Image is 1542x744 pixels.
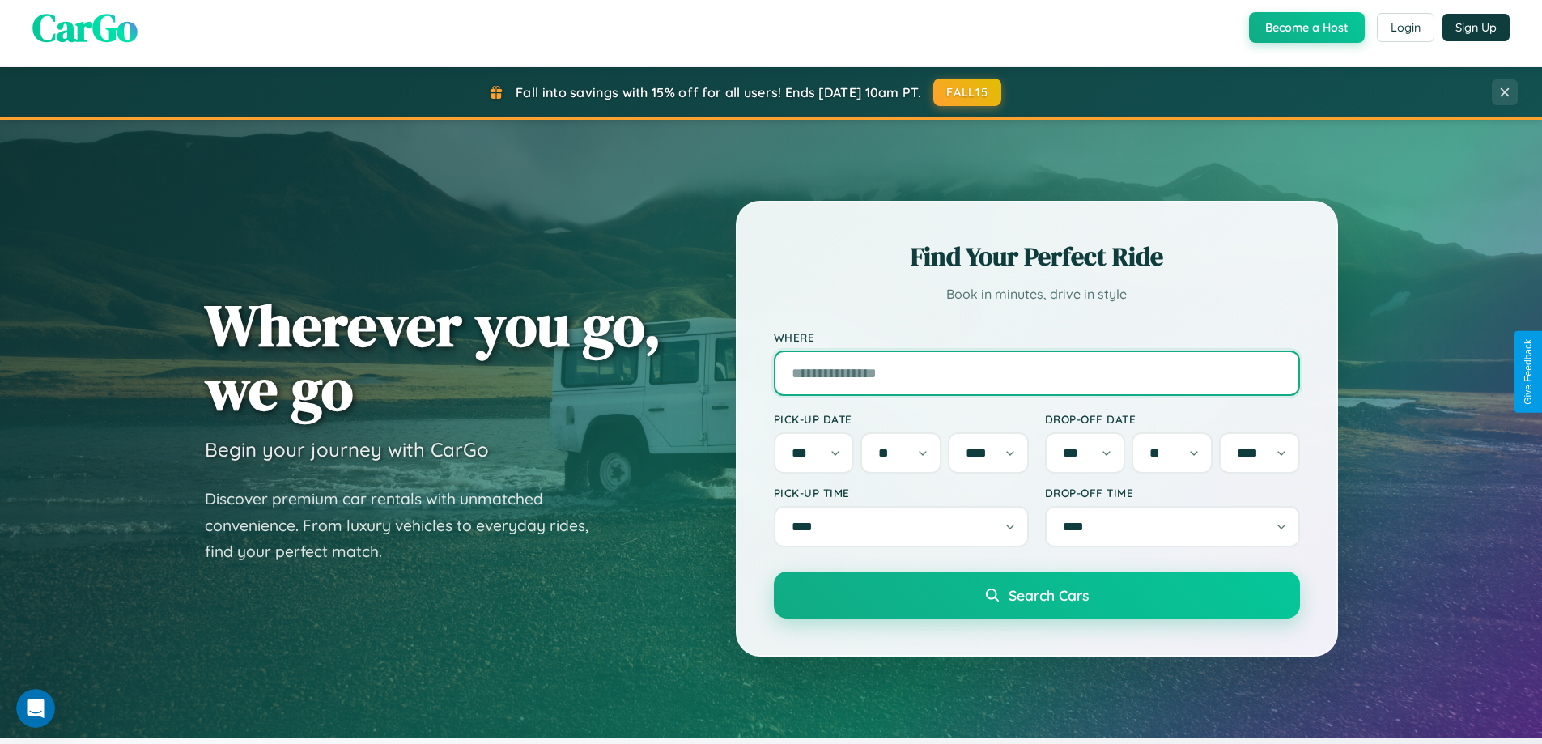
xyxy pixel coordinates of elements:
label: Where [774,330,1300,344]
button: FALL15 [933,79,1001,106]
p: Discover premium car rentals with unmatched convenience. From luxury vehicles to everyday rides, ... [205,486,610,565]
label: Drop-off Time [1045,486,1300,500]
iframe: Intercom live chat [16,689,55,728]
label: Pick-up Time [774,486,1029,500]
p: Book in minutes, drive in style [774,283,1300,306]
span: Fall into savings with 15% off for all users! Ends [DATE] 10am PT. [516,84,921,100]
div: Give Feedback [1523,339,1534,405]
button: Search Cars [774,572,1300,619]
h3: Begin your journey with CarGo [205,437,489,461]
button: Login [1377,13,1434,42]
span: CarGo [32,1,138,54]
label: Pick-up Date [774,412,1029,426]
span: Search Cars [1009,586,1089,604]
label: Drop-off Date [1045,412,1300,426]
h2: Find Your Perfect Ride [774,239,1300,274]
button: Sign Up [1442,14,1510,41]
h1: Wherever you go, we go [205,293,661,421]
button: Become a Host [1249,12,1365,43]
